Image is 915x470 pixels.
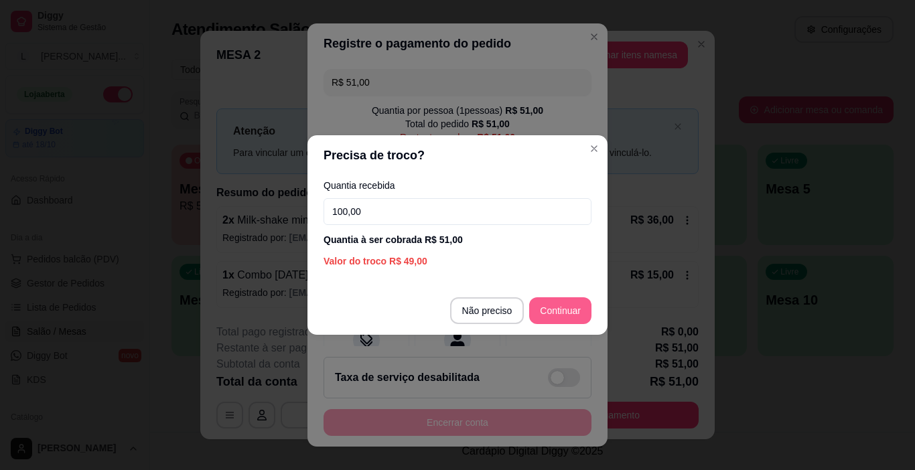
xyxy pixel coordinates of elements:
[450,297,524,324] button: Não preciso
[307,135,608,175] header: Precisa de troco?
[324,233,591,246] div: Quantia à ser cobrada R$ 51,00
[324,254,591,268] div: Valor do troco R$ 49,00
[324,181,591,190] label: Quantia recebida
[529,297,591,324] button: Continuar
[583,138,605,159] button: Close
